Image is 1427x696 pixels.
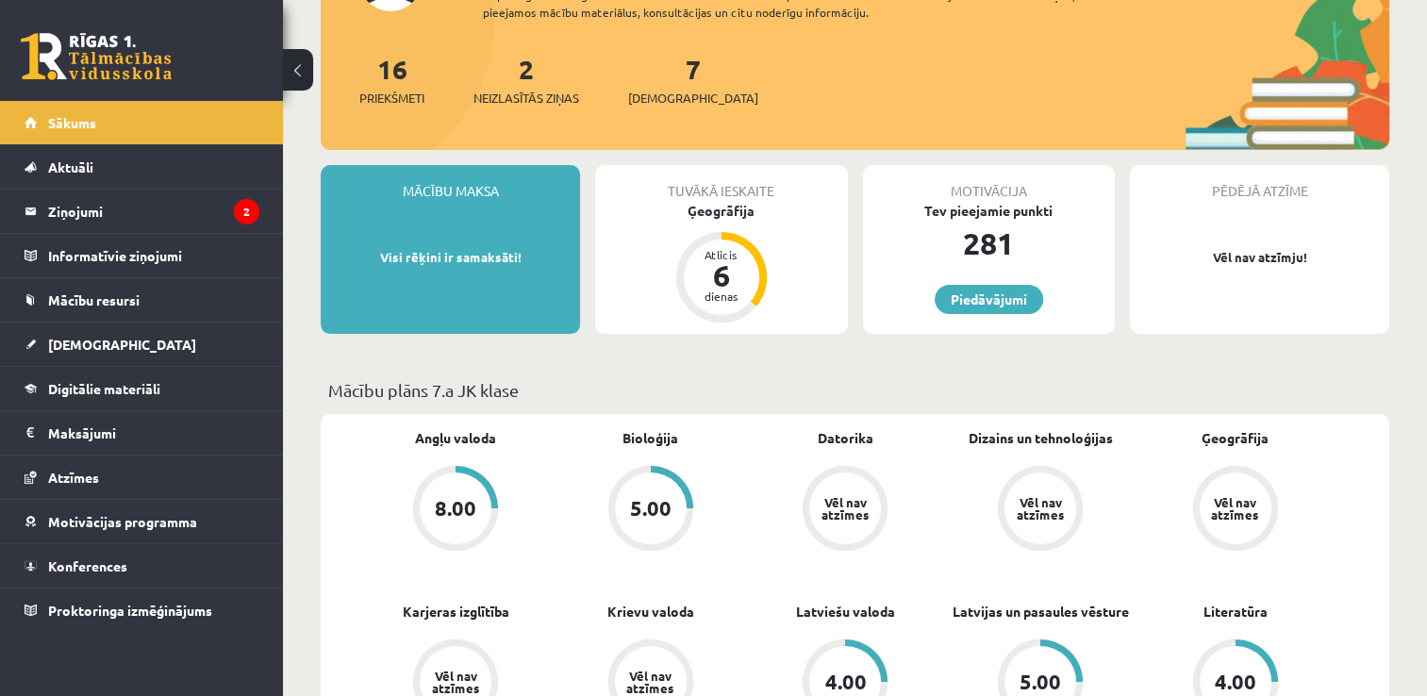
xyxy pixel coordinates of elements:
div: Tev pieejamie punkti [863,201,1115,221]
span: Proktoringa izmēģinājums [48,602,212,619]
a: 16Priekšmeti [359,52,424,108]
a: Konferences [25,544,259,588]
div: Tuvākā ieskaite [595,165,847,201]
span: [DEMOGRAPHIC_DATA] [48,336,196,353]
a: Literatūra [1203,602,1268,621]
div: 4.00 [824,671,866,692]
a: Latvijas un pasaules vēsture [953,602,1129,621]
a: Mācību resursi [25,278,259,322]
span: Priekšmeti [359,89,424,108]
a: 5.00 [554,466,749,555]
div: Pēdējā atzīme [1130,165,1389,201]
a: Karjeras izglītība [403,602,509,621]
a: Motivācijas programma [25,500,259,543]
a: Informatīvie ziņojumi [25,234,259,277]
span: Digitālie materiāli [48,380,160,397]
a: Datorika [818,428,873,448]
a: Vēl nav atzīmes [748,466,943,555]
div: Ģeogrāfija [595,201,847,221]
a: Proktoringa izmēģinājums [25,588,259,632]
a: [DEMOGRAPHIC_DATA] [25,323,259,366]
a: Atzīmes [25,456,259,499]
div: dienas [693,290,750,302]
a: Maksājumi [25,411,259,455]
a: Aktuāli [25,145,259,189]
a: Ģeogrāfija [1202,428,1269,448]
a: Bioloģija [622,428,678,448]
span: Atzīmes [48,469,99,486]
a: 2Neizlasītās ziņas [473,52,579,108]
a: Vēl nav atzīmes [1137,466,1333,555]
div: 8.00 [435,498,476,519]
span: Sākums [48,114,96,131]
div: Vēl nav atzīmes [429,670,482,694]
i: 2 [234,199,259,224]
div: 5.00 [1020,671,1061,692]
p: Vēl nav atzīmju! [1139,248,1380,267]
a: Rīgas 1. Tālmācības vidusskola [21,33,172,80]
div: Motivācija [863,165,1115,201]
a: Vēl nav atzīmes [943,466,1138,555]
div: 6 [693,260,750,290]
div: Mācību maksa [321,165,580,201]
a: Sākums [25,101,259,144]
a: Dizains un tehnoloģijas [969,428,1113,448]
span: Motivācijas programma [48,513,197,530]
div: 4.00 [1215,671,1256,692]
div: Vēl nav atzīmes [1209,496,1262,521]
a: Digitālie materiāli [25,367,259,410]
p: Visi rēķini ir samaksāti! [330,248,571,267]
a: Krievu valoda [607,602,694,621]
a: Piedāvājumi [935,285,1043,314]
a: Angļu valoda [415,428,496,448]
a: Latviešu valoda [796,602,895,621]
span: Neizlasītās ziņas [473,89,579,108]
div: Vēl nav atzīmes [1014,496,1067,521]
div: Vēl nav atzīmes [819,496,871,521]
legend: Ziņojumi [48,190,259,233]
p: Mācību plāns 7.a JK klase [328,377,1382,403]
a: 7[DEMOGRAPHIC_DATA] [628,52,758,108]
div: Atlicis [693,249,750,260]
span: Konferences [48,557,127,574]
legend: Informatīvie ziņojumi [48,234,259,277]
a: 8.00 [358,466,554,555]
div: Vēl nav atzīmes [624,670,677,694]
span: [DEMOGRAPHIC_DATA] [628,89,758,108]
legend: Maksājumi [48,411,259,455]
span: Mācību resursi [48,291,140,308]
div: 281 [863,221,1115,266]
div: 5.00 [630,498,672,519]
span: Aktuāli [48,158,93,175]
a: Ziņojumi2 [25,190,259,233]
a: Ģeogrāfija Atlicis 6 dienas [595,201,847,325]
